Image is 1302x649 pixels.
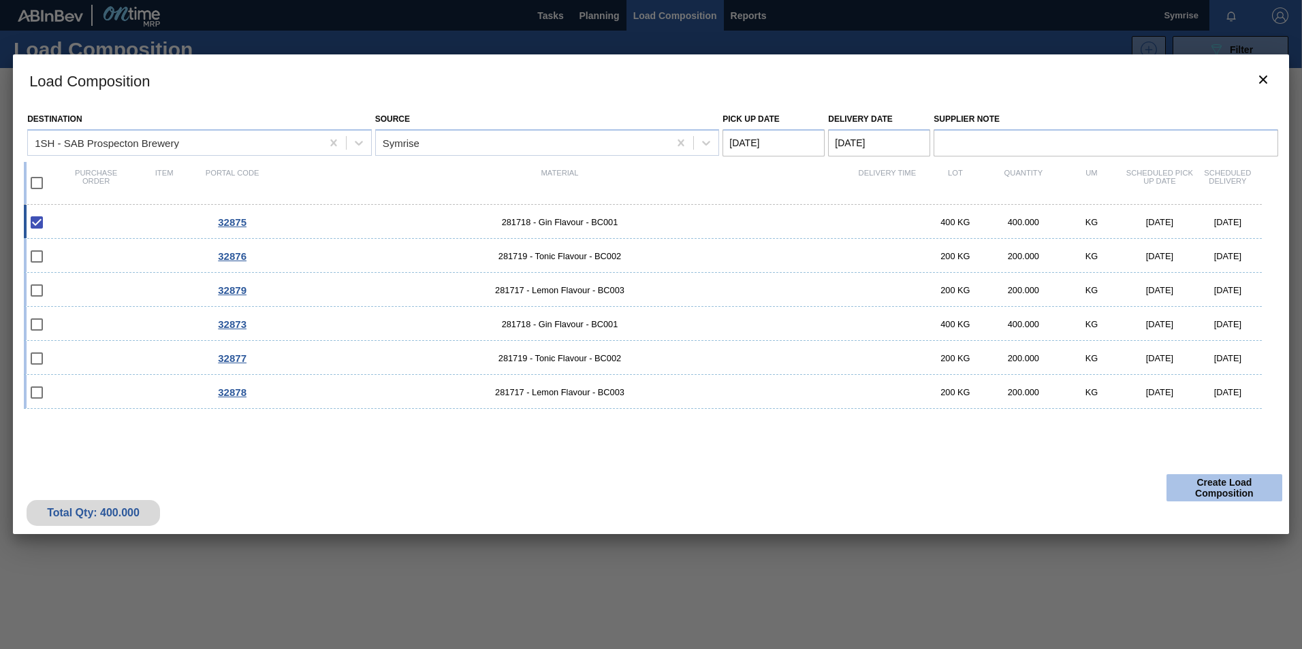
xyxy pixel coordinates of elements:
[1194,251,1262,261] div: [DATE]
[13,54,1289,106] h3: Load Composition
[218,352,247,364] span: 32877
[1126,353,1194,363] div: [DATE]
[1126,169,1194,197] div: Scheduled Pick up Date
[1126,285,1194,295] div: [DATE]
[921,251,989,261] div: 200 KG
[218,386,247,398] span: 32878
[1126,319,1194,329] div: [DATE]
[266,251,853,261] span: 281719 - Tonic Flavour - BC002
[266,169,853,197] div: Material
[1194,353,1262,363] div: [DATE]
[1058,217,1126,227] div: KG
[921,319,989,329] div: 400 KG
[266,319,853,329] span: 281718 - Gin Flavour - BC001
[266,285,853,295] span: 281717 - Lemon Flavour - BC003
[921,217,989,227] div: 400 KG
[1126,217,1194,227] div: [DATE]
[198,216,266,228] div: Go to Order
[198,169,266,197] div: Portal code
[1126,251,1194,261] div: [DATE]
[934,110,1278,129] label: Supplier Note
[1058,319,1126,329] div: KG
[1166,474,1282,501] button: Create Load Composition
[198,318,266,330] div: Go to Order
[198,352,266,364] div: Go to Order
[198,250,266,262] div: Go to Order
[27,114,82,124] label: Destination
[35,137,179,148] div: 1SH - SAB Prospecton Brewery
[828,129,930,156] input: mm/dd/yyyy
[1194,217,1262,227] div: [DATE]
[383,137,419,148] div: Symrise
[989,387,1058,397] div: 200.000
[989,319,1058,329] div: 400.000
[266,387,853,397] span: 281717 - Lemon Flavour - BC003
[218,250,247,262] span: 32876
[218,284,247,296] span: 32879
[266,217,853,227] span: 281718 - Gin Flavour - BC001
[1126,387,1194,397] div: [DATE]
[921,285,989,295] div: 200 KG
[921,387,989,397] div: 200 KG
[989,353,1058,363] div: 200.000
[828,114,892,124] label: Delivery Date
[921,353,989,363] div: 200 KG
[218,216,247,228] span: 32875
[266,353,853,363] span: 281719 - Tonic Flavour - BC002
[1058,251,1126,261] div: KG
[1194,169,1262,197] div: Scheduled Delivery
[723,129,825,156] input: mm/dd/yyyy
[62,169,130,197] div: Purchase order
[921,169,989,197] div: Lot
[198,284,266,296] div: Go to Order
[989,169,1058,197] div: Quantity
[1058,285,1126,295] div: KG
[989,217,1058,227] div: 400.000
[1194,285,1262,295] div: [DATE]
[723,114,780,124] label: Pick up Date
[853,169,921,197] div: Delivery Time
[1058,169,1126,197] div: UM
[989,251,1058,261] div: 200.000
[375,114,410,124] label: Source
[989,285,1058,295] div: 200.000
[1194,319,1262,329] div: [DATE]
[1194,387,1262,397] div: [DATE]
[1058,353,1126,363] div: KG
[198,386,266,398] div: Go to Order
[130,169,198,197] div: Item
[37,507,150,519] div: Total Qty: 400.000
[218,318,247,330] span: 32873
[1058,387,1126,397] div: KG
